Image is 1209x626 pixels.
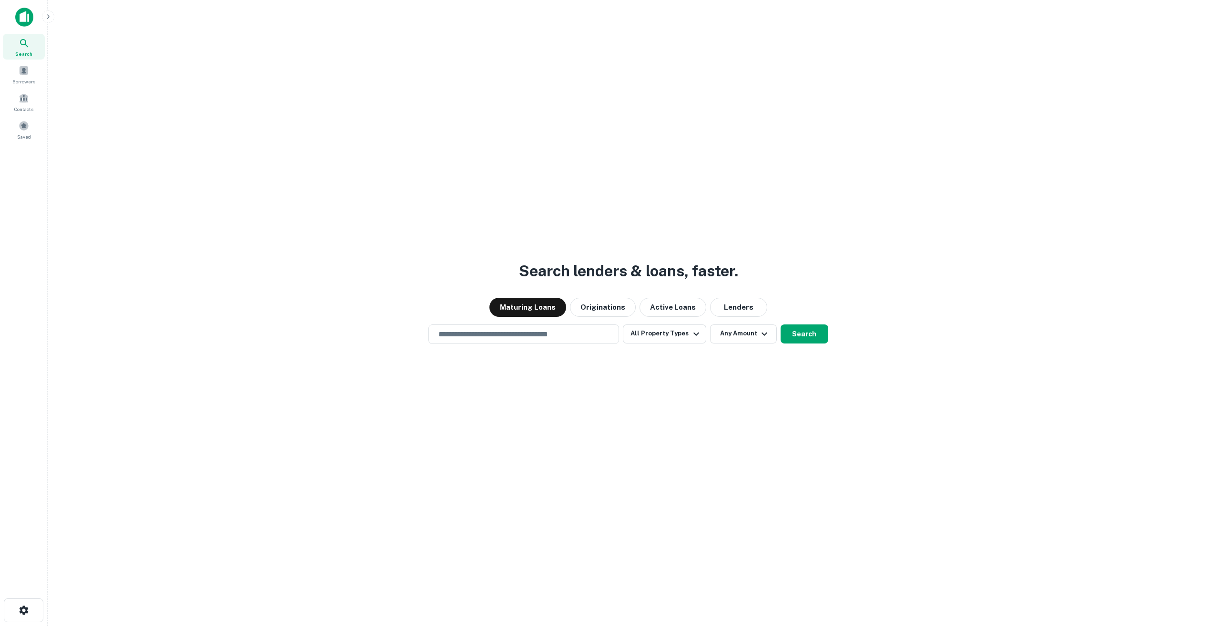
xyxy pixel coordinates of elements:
button: Active Loans [640,298,706,317]
span: Saved [17,133,31,141]
h3: Search lenders & loans, faster. [519,260,738,283]
span: Borrowers [12,78,35,85]
a: Search [3,34,45,60]
img: capitalize-icon.png [15,8,33,27]
span: Contacts [14,105,33,113]
button: Maturing Loans [489,298,566,317]
a: Contacts [3,89,45,115]
a: Saved [3,117,45,142]
button: Originations [570,298,636,317]
button: Lenders [710,298,767,317]
span: Search [15,50,32,58]
button: Any Amount [710,324,777,343]
a: Borrowers [3,61,45,87]
iframe: Chat Widget [1161,550,1209,596]
button: Search [781,324,828,343]
button: All Property Types [623,324,706,343]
